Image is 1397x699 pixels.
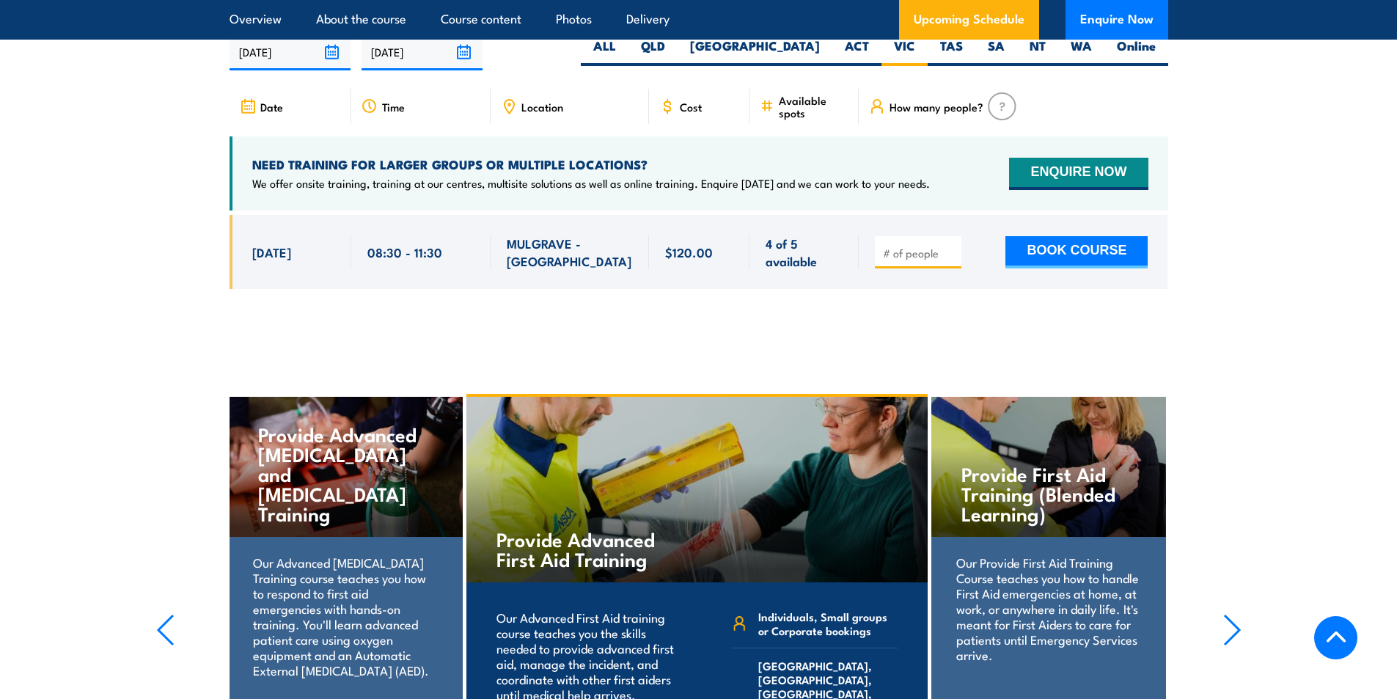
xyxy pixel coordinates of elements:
span: Cost [680,100,702,113]
input: # of people [883,246,956,260]
span: Available spots [779,94,848,119]
span: How many people? [890,100,983,113]
span: MULGRAVE - [GEOGRAPHIC_DATA] [507,235,633,269]
h4: Provide First Aid Training (Blended Learning) [961,464,1135,523]
span: Time [382,100,405,113]
label: Online [1104,37,1168,66]
h4: Provide Advanced [MEDICAL_DATA] and [MEDICAL_DATA] Training [258,424,432,523]
label: QLD [628,37,678,66]
label: WA [1058,37,1104,66]
label: ACT [832,37,881,66]
span: Individuals, Small groups or Corporate bookings [758,610,898,637]
label: NT [1017,37,1058,66]
span: $120.00 [665,244,713,260]
label: SA [975,37,1017,66]
span: Location [521,100,563,113]
label: TAS [928,37,975,66]
h4: NEED TRAINING FOR LARGER GROUPS OR MULTIPLE LOCATIONS? [252,156,930,172]
label: [GEOGRAPHIC_DATA] [678,37,832,66]
span: [DATE] [252,244,291,260]
button: BOOK COURSE [1005,236,1148,268]
span: 4 of 5 available [766,235,843,269]
span: 08:30 - 11:30 [367,244,442,260]
input: From date [230,33,351,70]
button: ENQUIRE NOW [1009,158,1148,190]
h4: Provide Advanced First Aid Training [496,529,669,568]
input: To date [362,33,483,70]
p: Our Provide First Aid Training Course teaches you how to handle First Aid emergencies at home, at... [956,555,1140,662]
label: VIC [881,37,928,66]
label: ALL [581,37,628,66]
p: Our Advanced [MEDICAL_DATA] Training course teaches you how to respond to first aid emergencies w... [253,555,437,678]
p: We offer onsite training, training at our centres, multisite solutions as well as online training... [252,176,930,191]
span: Date [260,100,283,113]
